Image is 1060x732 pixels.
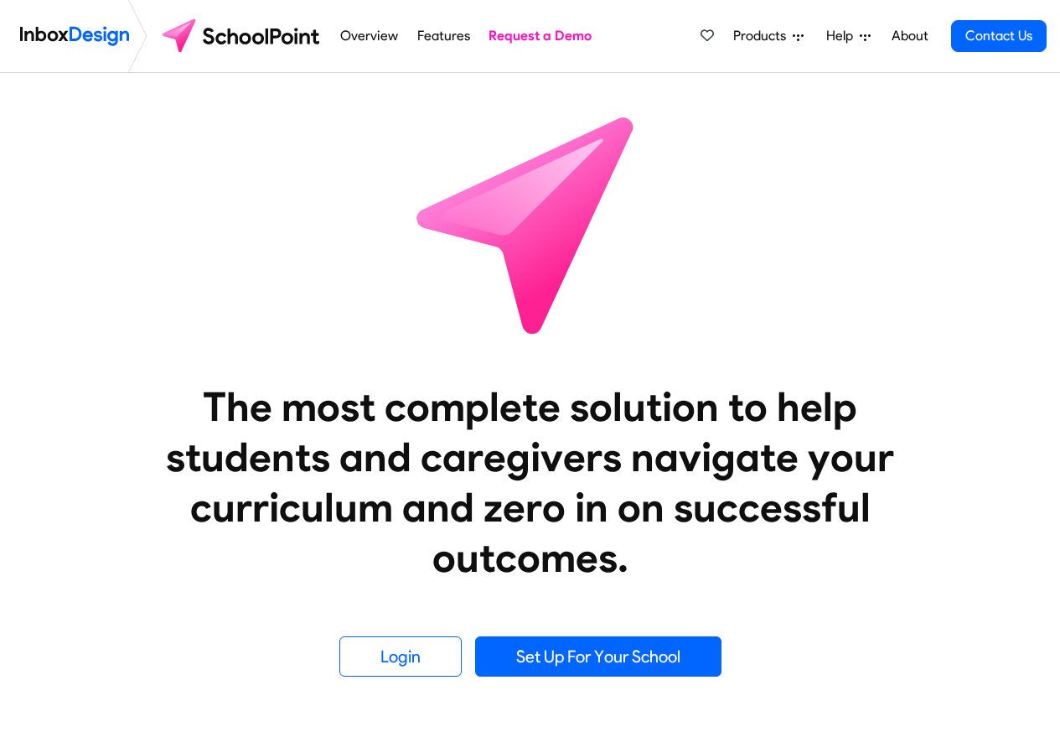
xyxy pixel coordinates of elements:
[484,19,597,53] a: Request a Demo
[887,19,933,53] a: About
[412,19,474,53] a: Features
[336,19,403,53] a: Overview
[826,26,860,46] span: Help
[475,636,721,677] a: Set Up For Your School
[820,19,877,53] a: Help
[154,16,331,56] img: schoolpoint logo
[733,26,793,46] span: Products
[132,382,928,583] heading: The most complete solution to help students and caregivers navigate your curriculum and zero in o...
[951,20,1047,52] a: Contact Us
[380,73,681,375] img: icon_schoolpoint.svg
[339,636,462,677] a: Login
[726,19,810,53] a: Products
